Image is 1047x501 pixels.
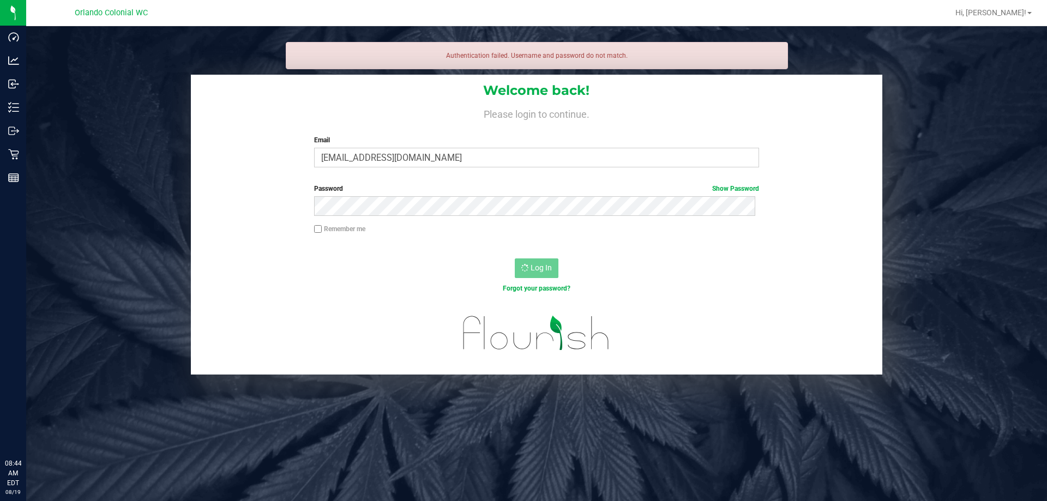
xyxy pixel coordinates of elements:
[314,225,322,233] input: Remember me
[5,458,21,488] p: 08:44 AM EDT
[531,263,552,272] span: Log In
[712,185,759,192] a: Show Password
[450,305,623,361] img: flourish_logo.svg
[8,79,19,89] inline-svg: Inbound
[191,83,882,98] h1: Welcome back!
[5,488,21,496] p: 08/19
[314,135,759,145] label: Email
[515,258,558,278] button: Log In
[286,42,788,69] div: Authentication failed. Username and password do not match.
[75,8,148,17] span: Orlando Colonial WC
[191,107,882,120] h4: Please login to continue.
[503,285,570,292] a: Forgot your password?
[314,185,343,192] span: Password
[8,32,19,43] inline-svg: Dashboard
[8,125,19,136] inline-svg: Outbound
[314,224,365,234] label: Remember me
[8,55,19,66] inline-svg: Analytics
[8,102,19,113] inline-svg: Inventory
[8,172,19,183] inline-svg: Reports
[8,149,19,160] inline-svg: Retail
[955,8,1026,17] span: Hi, [PERSON_NAME]!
